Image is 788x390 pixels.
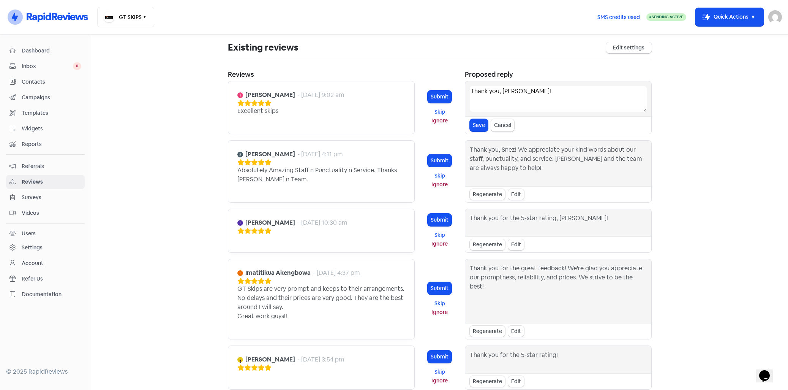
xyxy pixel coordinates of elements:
a: Surveys [6,190,85,205]
a: Edit settings [606,42,652,53]
button: Submit [428,350,452,363]
div: Edit [508,376,524,387]
button: Skip [428,299,452,308]
a: Templates [6,106,85,120]
div: - [DATE] 3:54 pm [297,355,344,364]
span: Reports [22,140,81,148]
div: - [DATE] 4:11 pm [297,150,343,159]
a: Videos [6,206,85,220]
div: - [DATE] 9:02 am [297,90,344,100]
img: Avatar [237,152,243,157]
b: [PERSON_NAME] [245,218,295,227]
span: Contacts [22,78,81,86]
div: Proposed reply [465,69,652,79]
a: Campaigns [6,90,85,105]
div: Settings [22,244,43,252]
div: Reviews [228,69,415,79]
b: [PERSON_NAME] [245,90,295,100]
a: Referrals [6,159,85,173]
button: Ignore [428,180,452,189]
button: Skip [428,108,452,116]
b: [PERSON_NAME] [245,355,295,364]
span: Reviews [22,178,81,186]
div: - [DATE] 10:30 am [297,218,347,227]
a: Settings [6,241,85,255]
span: Videos [22,209,81,217]
button: Submit [428,214,452,226]
button: GT SKIPS [97,7,154,27]
a: Widgets [6,122,85,136]
button: Ignore [428,308,452,317]
span: SMS credits used [597,13,640,21]
div: Thank you for the great feedback! We're glad you appreciate our promptness, reliability, and pric... [470,264,647,319]
div: GT Skips are very prompt and keeps to their arrangements. No delays and their prices are very goo... [237,284,405,321]
button: Save [470,119,488,132]
span: 0 [73,62,81,70]
span: Dashboard [22,47,81,55]
a: Reviews [6,175,85,189]
iframe: chat widget [756,360,780,382]
span: Refer Us [22,275,81,283]
button: Skip [428,171,452,180]
span: Referrals [22,162,81,170]
div: Regenerate [470,239,505,250]
button: Cancel [491,119,514,132]
a: Reports [6,137,85,151]
a: Account [6,256,85,270]
a: Dashboard [6,44,85,58]
button: Ignore [428,239,452,248]
a: SMS credits used [591,13,646,21]
b: Imatitikua Akengbowa [245,268,311,277]
img: Avatar [237,357,243,363]
div: Edit [508,239,524,250]
button: Submit [428,282,452,295]
div: Account [22,259,43,267]
div: Thank you, Snez! We appreciate your kind words about our staff, punctuality, and service. [PERSON... [470,145,647,182]
span: Widgets [22,125,81,133]
img: Avatar [237,270,243,276]
div: Thank you for the 5-star rating, [PERSON_NAME]! [470,214,608,232]
b: [PERSON_NAME] [245,150,295,159]
span: Documentation [22,290,81,298]
div: Regenerate [470,189,505,200]
span: Surveys [22,193,81,201]
span: Campaigns [22,94,81,101]
button: Ignore [428,376,452,385]
div: Edit [508,326,524,337]
img: Avatar [237,92,243,98]
a: Users [6,227,85,241]
div: Existing reviews [228,41,298,54]
a: Documentation [6,287,85,301]
button: Submit [428,154,452,167]
div: - [DATE] 4:37 pm [313,268,360,277]
button: Ignore [428,116,452,125]
div: Regenerate [470,326,505,337]
div: © 2025 RapidReviews [6,367,85,376]
button: Skip [428,368,452,376]
button: Quick Actions [695,8,764,26]
a: Contacts [6,75,85,89]
span: Sending Active [652,14,683,19]
div: Thank you for the 5-star rating! [470,350,558,369]
img: User [768,10,782,24]
button: Skip [428,231,452,239]
div: Edit [508,189,524,200]
div: Excellent skips [237,106,278,116]
button: Submit [428,90,452,103]
div: Regenerate [470,376,505,387]
span: Templates [22,109,81,117]
div: Users [22,230,36,238]
a: Inbox 0 [6,59,85,73]
a: Refer Us [6,272,85,286]
span: Inbox [22,62,73,70]
img: Avatar [237,220,243,226]
a: Sending Active [646,13,686,22]
div: Absolutely Amazing Staff n Punctuality n Service, Thanks [PERSON_NAME] n Team. [237,166,405,184]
